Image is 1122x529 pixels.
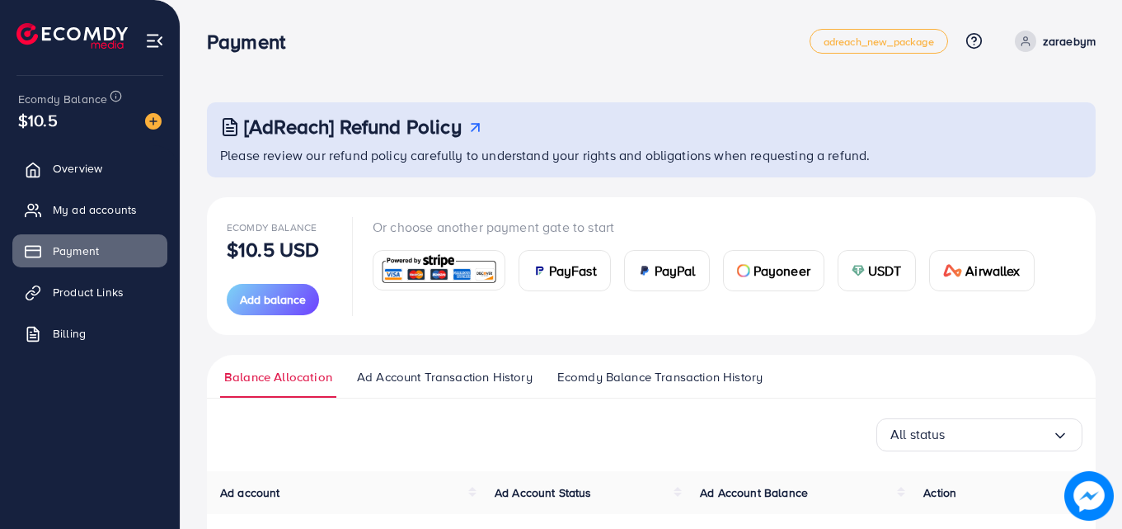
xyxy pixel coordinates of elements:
span: Action [923,484,956,501]
a: Payment [12,234,167,267]
span: Ad account [220,484,280,501]
a: cardPayPal [624,250,710,291]
span: PayPal [655,261,696,281]
span: Airwallex [965,261,1020,281]
img: card [943,264,963,277]
span: Ecomdy Balance [18,91,107,107]
img: menu [145,31,164,50]
span: All status [890,422,946,447]
span: Product Links [53,284,124,300]
span: adreach_new_package [824,36,934,47]
span: Billing [53,325,86,342]
span: Overview [53,160,102,177]
img: card [852,264,865,277]
a: cardPayFast [519,250,611,291]
img: card [378,253,500,288]
img: logo [16,23,128,49]
a: zaraebym [1008,31,1096,52]
span: Ecomdy Balance Transaction History [557,368,763,386]
h3: Payment [207,30,298,54]
span: Ad Account Transaction History [357,368,533,386]
img: card [638,264,651,277]
a: Overview [12,152,167,185]
span: Balance Allocation [224,368,332,386]
p: Or choose another payment gate to start [373,217,1048,237]
span: Add balance [240,291,306,308]
img: image [1064,471,1114,521]
a: cardAirwallex [929,250,1035,291]
span: Payment [53,243,99,259]
span: Payoneer [753,261,810,281]
p: zaraebym [1043,31,1096,51]
a: Billing [12,317,167,350]
a: cardPayoneer [723,250,824,291]
span: PayFast [549,261,597,281]
a: adreach_new_package [810,29,948,54]
span: USDT [868,261,902,281]
img: card [737,264,750,277]
span: Ecomdy Balance [227,220,317,234]
span: Ad Account Status [495,484,592,501]
button: Add balance [227,284,319,315]
a: cardUSDT [838,250,916,291]
p: Please review our refund policy carefully to understand your rights and obligations when requesti... [220,145,1086,165]
h3: [AdReach] Refund Policy [244,115,462,139]
a: card [373,250,505,290]
p: $10.5 USD [227,239,319,259]
span: $10.5 [18,108,58,132]
span: My ad accounts [53,201,137,218]
input: Search for option [946,422,1052,447]
a: My ad accounts [12,193,167,226]
img: card [533,264,546,277]
img: image [145,113,162,130]
div: Search for option [876,418,1082,451]
span: Ad Account Balance [700,484,808,501]
a: Product Links [12,276,167,309]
